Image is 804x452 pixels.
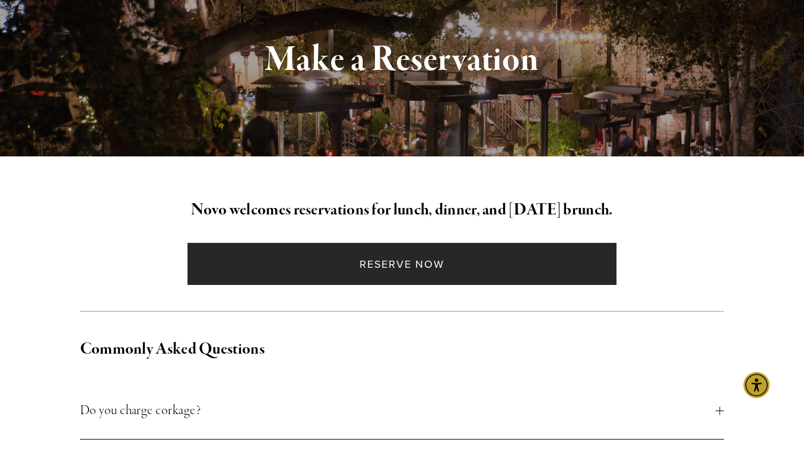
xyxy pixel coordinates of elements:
[80,337,724,362] h2: Commonly Asked Questions
[188,243,616,285] a: Reserve Now
[80,382,724,439] button: Do you charge corkage?
[80,400,716,421] span: Do you charge corkage?
[265,37,539,82] strong: Make a Reservation
[80,198,724,223] h2: Novo welcomes reservations for lunch, dinner, and [DATE] brunch.
[743,372,770,398] div: Accessibility Menu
